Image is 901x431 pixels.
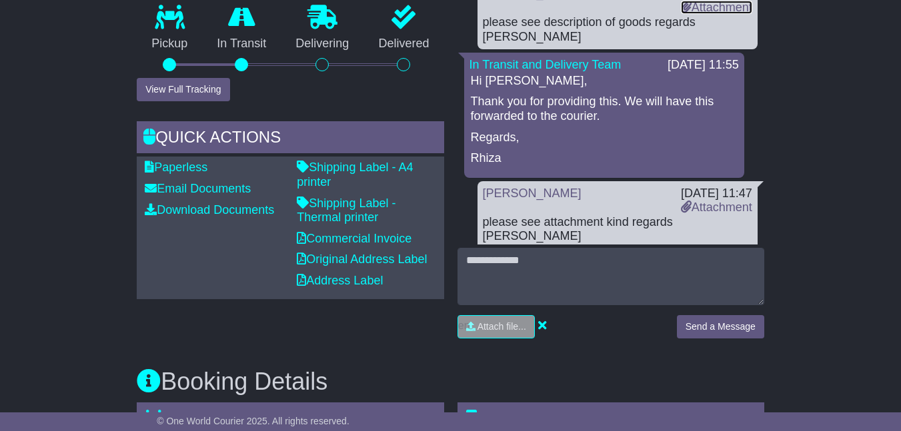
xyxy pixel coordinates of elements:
p: Thank you for providing this. We will have this forwarded to the courier. [471,95,738,123]
p: Regards, [471,131,738,145]
span: © One World Courier 2025. All rights reserved. [157,416,349,426]
a: Attachment [681,1,752,14]
p: Rhiza [471,151,738,166]
a: Email Documents [145,182,251,195]
h3: Booking Details [137,368,764,395]
a: Address Label [297,274,383,287]
div: [DATE] 11:47 [681,187,752,201]
a: Download Documents [145,203,274,216]
div: please see description of goods regards [PERSON_NAME] [483,15,752,44]
p: Pickup [137,37,202,51]
p: Hi [PERSON_NAME], [471,74,738,89]
a: Original Address Label [297,252,427,266]
div: please see attachment kind regards [PERSON_NAME] [483,215,752,244]
a: Attachment [681,201,752,214]
p: In Transit [202,37,281,51]
p: Delivered [363,37,443,51]
p: Delivering [281,37,363,51]
div: Quick Actions [137,121,443,157]
button: View Full Tracking [137,78,229,101]
a: In Transit and Delivery Team [470,58,622,71]
a: [PERSON_NAME] [483,187,582,200]
a: Shipping Label - Thermal printer [297,197,395,224]
div: [DATE] 11:55 [668,58,739,73]
a: Shipping Label - A4 printer [297,161,413,189]
button: Send a Message [677,315,764,338]
a: Paperless [145,161,207,174]
a: Commercial Invoice [297,232,411,245]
